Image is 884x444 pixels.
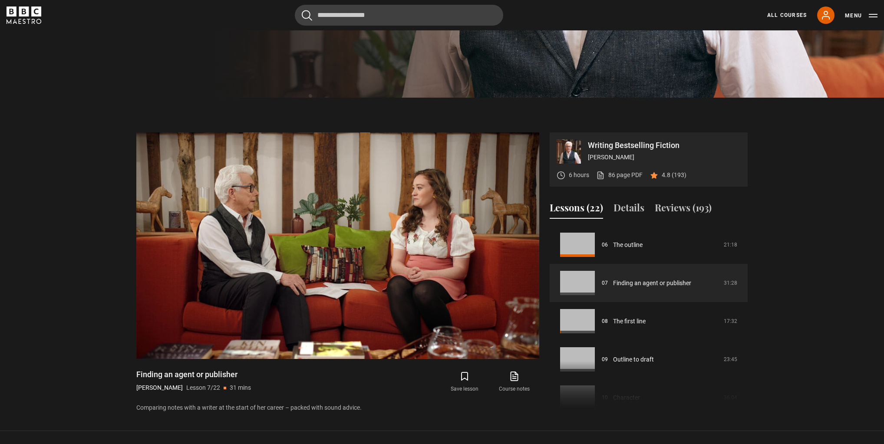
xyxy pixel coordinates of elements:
svg: BBC Maestro [7,7,41,24]
button: Details [614,201,644,219]
button: Toggle navigation [845,11,877,20]
p: [PERSON_NAME] [588,153,741,162]
a: Course notes [490,369,539,395]
input: Search [295,5,503,26]
p: Comparing notes with a writer at the start of her career – packed with sound advice. [136,403,539,412]
a: Finding an agent or publisher [613,279,691,288]
a: The first line [613,317,646,326]
p: 4.8 (193) [662,171,686,180]
a: 86 page PDF [596,171,643,180]
p: 31 mins [230,383,251,392]
a: All Courses [767,11,807,19]
p: Writing Bestselling Fiction [588,141,741,149]
button: Lessons (22) [550,201,603,219]
button: Reviews (193) [655,201,712,219]
p: Lesson 7/22 [186,383,220,392]
button: Submit the search query [302,10,312,21]
button: Save lesson [440,369,489,395]
p: 6 hours [569,171,589,180]
a: Outline to draft [613,355,654,364]
a: The outline [613,240,643,250]
h1: Finding an agent or publisher [136,369,251,380]
video-js: Video Player [136,132,539,359]
p: [PERSON_NAME] [136,383,183,392]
